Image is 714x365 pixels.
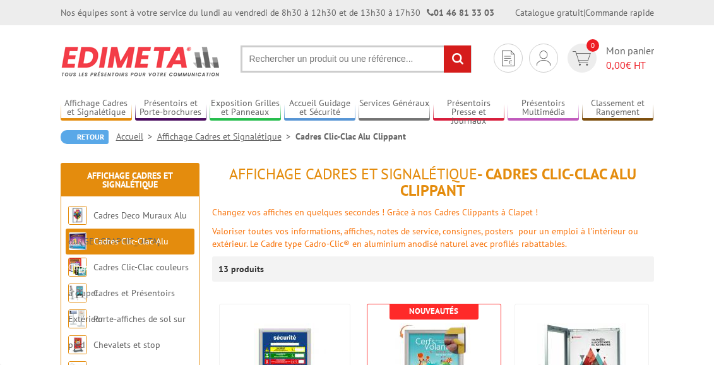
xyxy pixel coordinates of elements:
div: | [515,6,654,19]
img: Edimeta [61,38,222,85]
a: Présentoirs Presse et Journaux [433,98,504,119]
a: Affichage Cadres et Signalétique [87,170,173,190]
a: Cadres Clic-Clac couleurs à clapet [68,261,189,299]
a: Classement et Rangement [582,98,653,119]
li: Cadres Clic-Clac Alu Clippant [295,130,406,143]
a: Porte-affiches de sol sur pied [68,313,186,350]
a: Affichage Cadres et Signalétique [61,98,132,119]
a: Cadres Clic-Clac Alu Clippant [68,236,169,273]
a: Cadres et Présentoirs Extérieur [68,287,175,325]
img: Cadres Deco Muraux Alu ou Bois [68,206,87,225]
font: Valoriser toutes vos informations, affiches, notes de service, consignes, posters pour un emploi ... [212,225,638,249]
img: devis rapide [537,51,550,66]
input: Rechercher un produit ou une référence... [241,45,472,73]
a: Catalogue gratuit [515,7,583,18]
span: 0 [586,39,599,52]
span: 0,00 [606,59,626,71]
a: Services Généraux [359,98,430,119]
a: Présentoirs et Porte-brochures [135,98,206,119]
a: Affichage Cadres et Signalétique [157,131,295,142]
span: Affichage Cadres et Signalétique [229,164,477,184]
a: Accueil [116,131,157,142]
img: devis rapide [573,51,591,66]
a: devis rapide 0 Mon panier 0,00€ HT [564,44,654,73]
img: devis rapide [502,51,515,66]
a: Retour [61,130,109,144]
span: € HT [606,58,654,73]
b: Nouveautés [409,306,458,316]
strong: 01 46 81 33 03 [427,7,494,18]
a: Commande rapide [585,7,654,18]
a: Exposition Grilles et Panneaux [210,98,281,119]
font: Changez vos affiches en quelques secondes ! Grâce à nos Cadres Clippants à Clapet ! [212,206,538,218]
span: Mon panier [606,44,654,73]
a: Cadres Deco Muraux Alu ou [GEOGRAPHIC_DATA] [68,210,187,247]
a: Présentoirs Multimédia [508,98,579,119]
div: Nos équipes sont à votre service du lundi au vendredi de 8h30 à 12h30 et de 13h30 à 17h30 [61,6,494,19]
input: rechercher [444,45,471,73]
h1: - Cadres Clic-Clac Alu Clippant [212,166,654,200]
a: Accueil Guidage et Sécurité [284,98,355,119]
p: 13 produits [218,256,266,282]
